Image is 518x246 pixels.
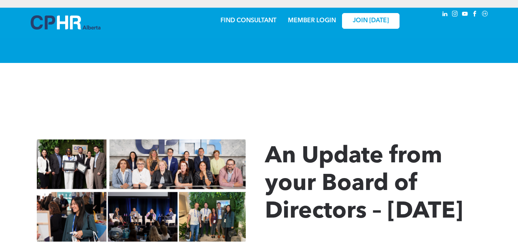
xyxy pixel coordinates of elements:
a: youtube [461,10,469,20]
span: An Update from your Board of Directors – [DATE] [265,145,463,223]
a: facebook [471,10,479,20]
a: MEMBER LOGIN [288,18,336,24]
a: FIND CONSULTANT [220,18,276,24]
span: JOIN [DATE] [353,17,389,25]
a: JOIN [DATE] [342,13,400,29]
img: A blue and white logo for cp alberta [31,15,100,30]
a: linkedin [441,10,449,20]
a: Social network [481,10,489,20]
a: instagram [451,10,459,20]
